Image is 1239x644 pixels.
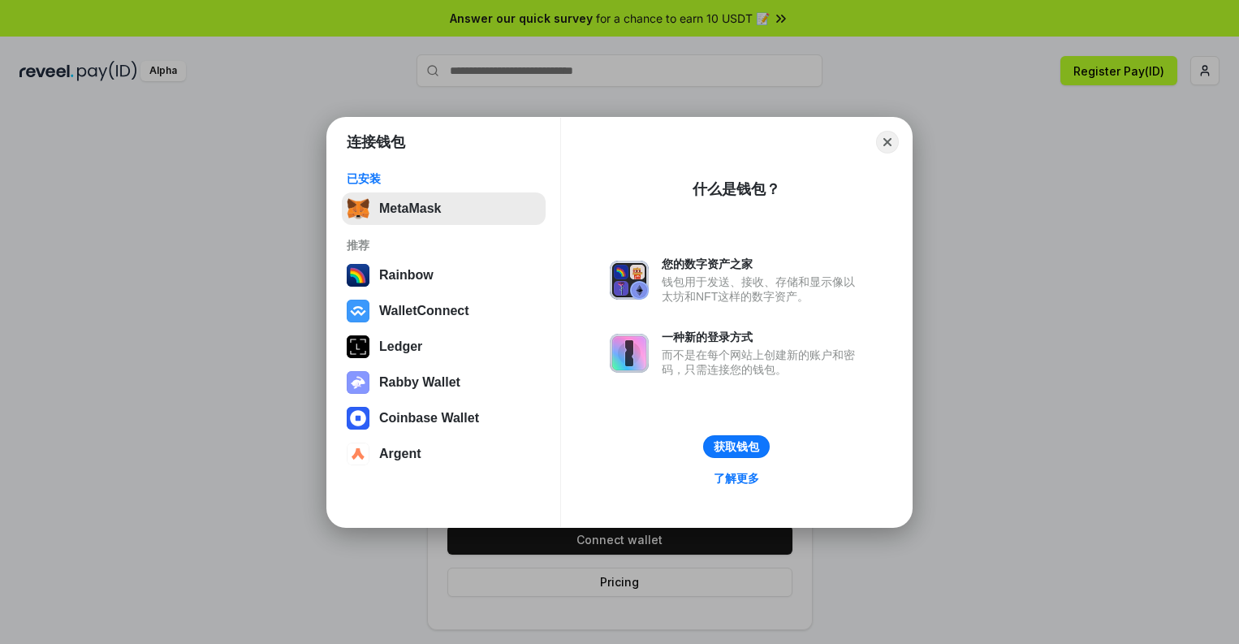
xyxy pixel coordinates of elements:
img: svg+xml,%3Csvg%20width%3D%2228%22%20height%3D%2228%22%20viewBox%3D%220%200%2028%2028%22%20fill%3D... [347,407,369,430]
img: svg+xml,%3Csvg%20xmlns%3D%22http%3A%2F%2Fwww.w3.org%2F2000%2Fsvg%22%20width%3D%2228%22%20height%3... [347,335,369,358]
div: Coinbase Wallet [379,411,479,426]
img: svg+xml,%3Csvg%20xmlns%3D%22http%3A%2F%2Fwww.w3.org%2F2000%2Fsvg%22%20fill%3D%22none%22%20viewBox... [610,261,649,300]
button: Close [876,131,899,153]
div: 什么是钱包？ [693,179,780,199]
div: 一种新的登录方式 [662,330,863,344]
div: Argent [379,447,421,461]
img: svg+xml,%3Csvg%20width%3D%2228%22%20height%3D%2228%22%20viewBox%3D%220%200%2028%2028%22%20fill%3D... [347,443,369,465]
img: svg+xml,%3Csvg%20width%3D%22120%22%20height%3D%22120%22%20viewBox%3D%220%200%20120%20120%22%20fil... [347,264,369,287]
div: 钱包用于发送、接收、存储和显示像以太坊和NFT这样的数字资产。 [662,274,863,304]
div: Rabby Wallet [379,375,460,390]
button: Coinbase Wallet [342,402,546,434]
button: WalletConnect [342,295,546,327]
div: 推荐 [347,238,541,253]
a: 了解更多 [704,468,769,489]
div: WalletConnect [379,304,469,318]
h1: 连接钱包 [347,132,405,152]
button: Argent [342,438,546,470]
div: 了解更多 [714,471,759,486]
div: 而不是在每个网站上创建新的账户和密码，只需连接您的钱包。 [662,348,863,377]
div: 您的数字资产之家 [662,257,863,271]
img: svg+xml,%3Csvg%20xmlns%3D%22http%3A%2F%2Fwww.w3.org%2F2000%2Fsvg%22%20fill%3D%22none%22%20viewBox... [347,371,369,394]
img: svg+xml,%3Csvg%20fill%3D%22none%22%20height%3D%2233%22%20viewBox%3D%220%200%2035%2033%22%20width%... [347,197,369,220]
button: Ledger [342,331,546,363]
div: MetaMask [379,201,441,216]
img: svg+xml,%3Csvg%20width%3D%2228%22%20height%3D%2228%22%20viewBox%3D%220%200%2028%2028%22%20fill%3D... [347,300,369,322]
div: Rainbow [379,268,434,283]
div: 获取钱包 [714,439,759,454]
button: Rabby Wallet [342,366,546,399]
button: Rainbow [342,259,546,292]
div: Ledger [379,339,422,354]
button: MetaMask [342,192,546,225]
button: 获取钱包 [703,435,770,458]
div: 已安装 [347,171,541,186]
img: svg+xml,%3Csvg%20xmlns%3D%22http%3A%2F%2Fwww.w3.org%2F2000%2Fsvg%22%20fill%3D%22none%22%20viewBox... [610,334,649,373]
